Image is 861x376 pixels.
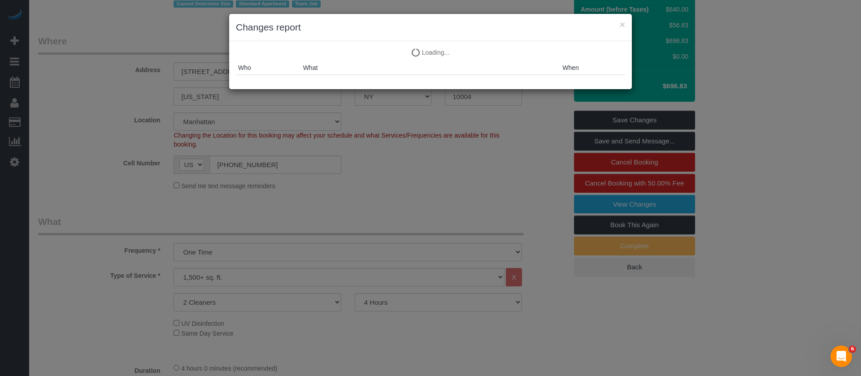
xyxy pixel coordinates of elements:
[236,61,301,75] th: Who
[560,61,625,75] th: When
[620,20,625,29] button: ×
[229,14,632,89] sui-modal: Changes report
[301,61,561,75] th: What
[849,346,856,353] span: 6
[236,48,625,57] p: Loading...
[236,21,625,34] h3: Changes report
[831,346,852,367] iframe: Intercom live chat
